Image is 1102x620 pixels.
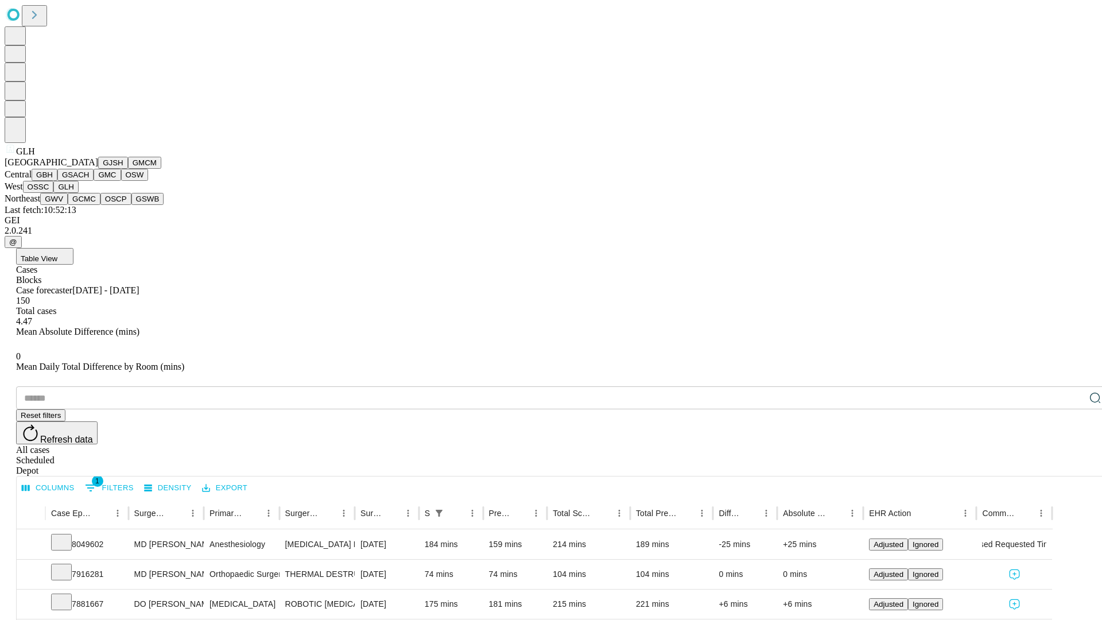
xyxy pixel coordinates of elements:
[553,509,594,518] div: Total Scheduled Duration
[742,505,758,521] button: Sort
[16,327,139,336] span: Mean Absolute Difference (mins)
[5,169,32,179] span: Central
[425,509,430,518] div: Scheduled In Room Duration
[913,570,938,579] span: Ignored
[5,157,98,167] span: [GEOGRAPHIC_DATA]
[636,509,677,518] div: Total Predicted Duration
[360,590,413,619] div: [DATE]
[908,568,943,580] button: Ignored
[16,316,32,326] span: 4.47
[16,362,184,371] span: Mean Daily Total Difference by Room (mins)
[874,570,903,579] span: Adjusted
[5,181,23,191] span: West
[913,600,938,609] span: Ignored
[874,540,903,549] span: Adjusted
[431,505,447,521] button: Show filters
[128,157,161,169] button: GMCM
[1033,505,1049,521] button: Menu
[973,530,1054,559] span: Used Requested Time
[636,530,708,559] div: 189 mins
[16,351,21,361] span: 0
[51,560,123,589] div: 7916281
[110,505,126,521] button: Menu
[783,590,857,619] div: +6 mins
[425,530,478,559] div: 184 mins
[719,530,771,559] div: -25 mins
[22,595,40,615] button: Expand
[719,560,771,589] div: 0 mins
[21,254,57,263] span: Table View
[828,505,844,521] button: Sort
[913,540,938,549] span: Ignored
[209,560,273,589] div: Orthopaedic Surgery
[5,236,22,248] button: @
[21,411,61,420] span: Reset filters
[82,479,137,497] button: Show filters
[360,560,413,589] div: [DATE]
[489,530,542,559] div: 159 mins
[94,169,121,181] button: GMC
[431,505,447,521] div: 1 active filter
[489,560,542,589] div: 74 mins
[134,509,168,518] div: Surgeon Name
[51,590,123,619] div: 7881667
[32,169,57,181] button: GBH
[16,409,65,421] button: Reset filters
[141,479,195,497] button: Density
[185,505,201,521] button: Menu
[245,505,261,521] button: Sort
[908,598,943,610] button: Ignored
[360,509,383,518] div: Surgery Date
[121,169,149,181] button: OSW
[134,560,198,589] div: MD [PERSON_NAME] [PERSON_NAME] Md
[5,193,40,203] span: Northeast
[336,505,352,521] button: Menu
[512,505,528,521] button: Sort
[489,509,511,518] div: Predicted In Room Duration
[5,226,1097,236] div: 2.0.241
[982,530,1046,559] div: Used Requested Time
[19,479,77,497] button: Select columns
[209,530,273,559] div: Anesthesiology
[758,505,774,521] button: Menu
[869,509,911,518] div: EHR Action
[261,505,277,521] button: Menu
[199,479,250,497] button: Export
[982,509,1015,518] div: Comments
[92,475,103,487] span: 1
[16,285,72,295] span: Case forecaster
[957,505,973,521] button: Menu
[209,590,273,619] div: [MEDICAL_DATA]
[636,590,708,619] div: 221 mins
[783,560,857,589] div: 0 mins
[131,193,164,205] button: GSWB
[68,193,100,205] button: GCMC
[22,535,40,555] button: Expand
[16,306,56,316] span: Total cases
[285,590,349,619] div: ROBOTIC [MEDICAL_DATA] REPAIR [MEDICAL_DATA] INITIAL (BILATERAL)
[16,146,35,156] span: GLH
[98,157,128,169] button: GJSH
[384,505,400,521] button: Sort
[425,590,478,619] div: 175 mins
[400,505,416,521] button: Menu
[285,530,349,559] div: [MEDICAL_DATA] DECOMPRESSION [MEDICAL_DATA] [MEDICAL_DATA]
[1017,505,1033,521] button: Sort
[489,590,542,619] div: 181 mins
[360,530,413,559] div: [DATE]
[719,509,741,518] div: Difference
[611,505,627,521] button: Menu
[51,509,92,518] div: Case Epic Id
[719,590,771,619] div: +6 mins
[783,509,827,518] div: Absolute Difference
[320,505,336,521] button: Sort
[595,505,611,521] button: Sort
[553,560,624,589] div: 104 mins
[908,538,943,551] button: Ignored
[5,205,76,215] span: Last fetch: 10:52:13
[425,560,478,589] div: 74 mins
[53,181,78,193] button: GLH
[636,560,708,589] div: 104 mins
[22,565,40,585] button: Expand
[134,590,198,619] div: DO [PERSON_NAME] Do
